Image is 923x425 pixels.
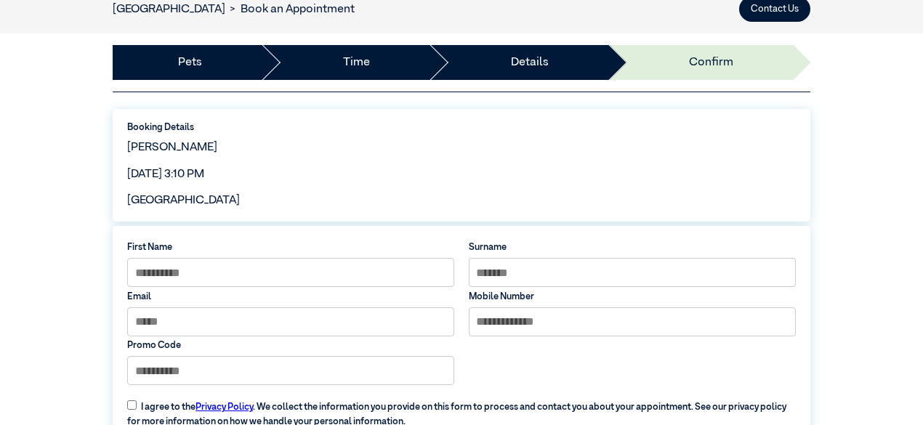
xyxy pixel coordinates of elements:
[127,195,240,206] span: [GEOGRAPHIC_DATA]
[127,169,204,180] span: [DATE] 3:10 PM
[225,1,355,18] li: Book an Appointment
[127,290,454,304] label: Email
[511,54,549,71] a: Details
[127,339,454,352] label: Promo Code
[127,121,796,134] label: Booking Details
[469,290,796,304] label: Mobile Number
[127,240,454,254] label: First Name
[196,402,253,412] a: Privacy Policy
[178,54,202,71] a: Pets
[469,240,796,254] label: Surname
[127,400,137,410] input: I agree to thePrivacy Policy. We collect the information you provide on this form to process and ...
[127,142,217,153] span: [PERSON_NAME]
[113,1,355,18] nav: breadcrumb
[343,54,370,71] a: Time
[113,4,225,15] a: [GEOGRAPHIC_DATA]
